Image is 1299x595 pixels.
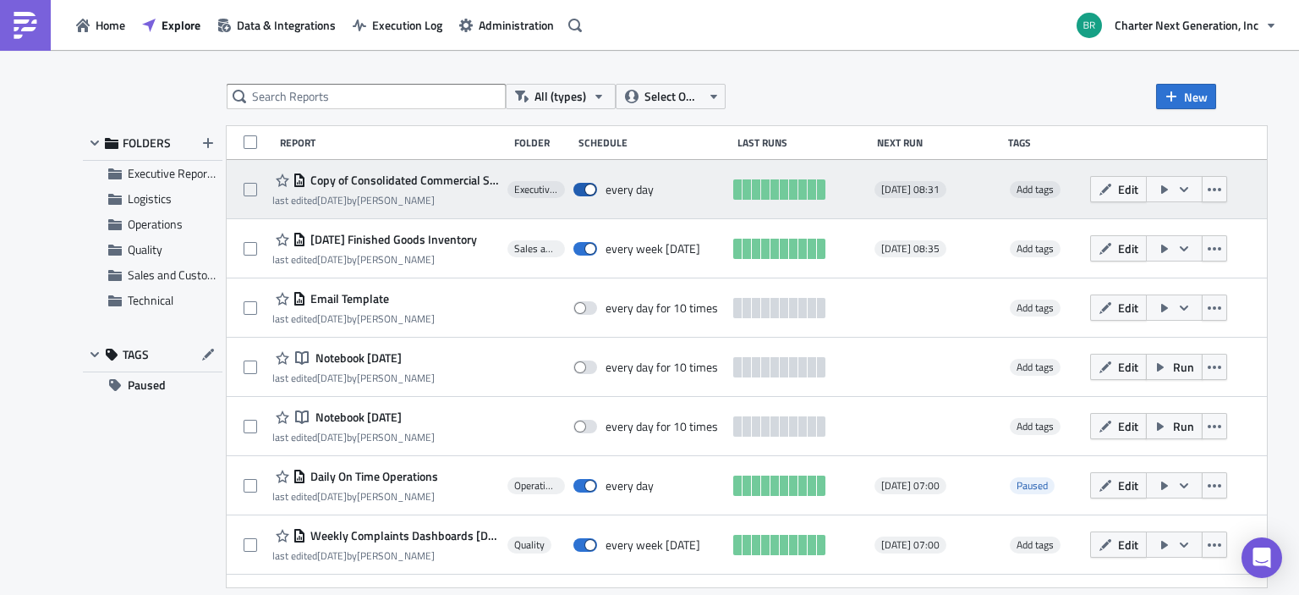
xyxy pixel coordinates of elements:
span: Edit [1118,180,1138,198]
div: last edited by [PERSON_NAME] [272,372,435,384]
time: 2025-05-30T18:37:54Z [317,429,347,445]
span: Edit [1118,299,1138,317]
button: New [1156,84,1216,109]
span: Execution Log [372,16,442,34]
span: [DATE] 07:00 [881,538,940,552]
div: every week on Monday [606,537,700,553]
span: Operations [128,215,183,233]
span: Add tags [1017,418,1054,434]
time: 2025-07-03T18:39:22Z [317,311,347,327]
button: Administration [451,12,562,38]
div: Open Intercom Messenger [1241,537,1282,578]
span: Copy of Consolidated Commercial Summary - Daily [306,173,500,188]
span: Sales and Customer Accounts [128,266,276,284]
span: Edit [1118,417,1138,435]
span: Email Template [306,291,389,306]
button: Run [1146,413,1203,439]
span: Run [1173,417,1194,435]
span: TAGS [123,347,149,362]
span: Run [1173,358,1194,376]
div: Last Runs [737,136,869,149]
button: Data & Integrations [209,12,344,38]
span: Monday Finished Goods Inventory [306,232,477,247]
div: Report [280,136,505,149]
div: every day for 10 times [606,419,718,434]
span: [DATE] 07:00 [881,479,940,493]
input: Search Reports [227,84,506,109]
time: 2025-07-07T19:40:26Z [317,548,347,564]
button: Edit [1090,413,1147,439]
span: Data & Integrations [237,16,336,34]
span: Add tags [1010,240,1061,257]
span: Edit [1118,358,1138,376]
button: Charter Next Generation, Inc [1066,7,1286,44]
div: Tags [1008,136,1083,149]
span: [DATE] 08:31 [881,183,940,196]
span: Quality [514,538,545,552]
button: Paused [83,372,222,398]
span: Weekly Complaints Dashboards Monday AM [306,528,500,543]
img: Avatar [1075,11,1104,40]
span: Paused [128,372,166,398]
time: 2025-06-24T12:42:58Z [317,488,347,504]
span: Daily On Time Operations [306,469,438,484]
div: last edited by [PERSON_NAME] [272,312,435,325]
span: Add tags [1010,300,1061,317]
div: Schedule [578,136,729,149]
span: Add tags [1010,359,1061,376]
button: Select Owner [616,84,726,109]
div: last edited by [PERSON_NAME] [272,253,477,266]
time: 2025-05-30T19:53:16Z [317,370,347,386]
div: every week on Monday [606,241,700,256]
span: Explore [162,16,200,34]
div: last edited by [PERSON_NAME] [272,431,435,443]
span: Add tags [1017,359,1054,375]
div: last edited by [PERSON_NAME] [272,549,500,562]
button: Edit [1090,532,1147,558]
span: Charter Next Generation, Inc [1115,16,1258,34]
span: Home [96,16,125,34]
span: All (types) [534,87,586,106]
div: every day for 10 times [606,360,718,375]
button: All (types) [506,84,616,109]
span: Operations [514,479,557,493]
div: every day [606,478,654,493]
span: Technical [128,291,173,309]
span: Sales and Customer Accounts [514,242,557,256]
span: Add tags [1017,537,1054,553]
time: 2025-07-03T18:40:59Z [317,251,347,267]
span: Add tags [1017,300,1054,316]
span: New [1184,88,1208,106]
time: 2025-08-31T13:33:08Z [317,192,347,208]
span: Edit [1118,477,1138,494]
span: Notebook 2025-05-30 [311,350,402,366]
button: Home [68,12,134,38]
span: Notebook 2025-05-30 [311,410,402,425]
button: Edit [1090,354,1147,380]
span: Logistics [128,190,172,207]
div: last edited by [PERSON_NAME] [272,490,438,503]
button: Edit [1090,472,1147,499]
span: Paused [1010,477,1055,494]
button: Edit [1090,235,1147,262]
span: Paused [1017,477,1048,493]
span: Add tags [1017,181,1054,197]
img: PushMetrics [12,12,39,39]
span: [DATE] 08:35 [881,242,940,256]
div: last edited by [PERSON_NAME] [272,194,500,207]
div: every day for 10 times [606,300,718,316]
span: Executive Reporting [514,183,557,196]
span: Edit [1118,536,1138,554]
span: Administration [479,16,554,34]
button: Explore [134,12,209,38]
div: every day [606,182,654,197]
span: Add tags [1010,181,1061,198]
span: Executive Reporting [128,164,227,182]
button: Execution Log [344,12,451,38]
span: Add tags [1017,240,1054,256]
